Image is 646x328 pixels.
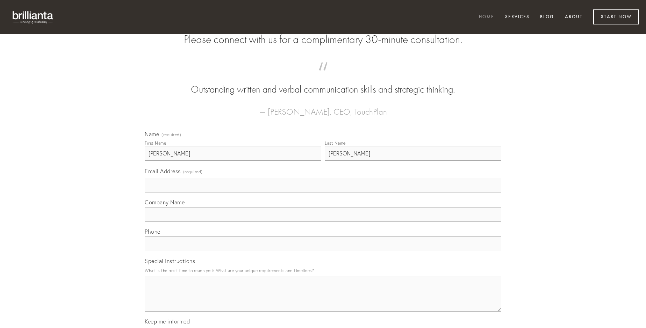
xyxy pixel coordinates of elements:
[145,266,501,275] p: What is the best time to reach you? What are your unique requirements and timelines?
[145,199,185,206] span: Company Name
[560,12,587,23] a: About
[474,12,499,23] a: Home
[156,69,490,83] span: “
[145,318,190,325] span: Keep me informed
[156,96,490,119] figcaption: — [PERSON_NAME], CEO, TouchPlan
[145,131,159,138] span: Name
[145,257,195,264] span: Special Instructions
[145,228,160,235] span: Phone
[536,12,559,23] a: Blog
[183,167,203,176] span: (required)
[145,33,501,46] h2: Please connect with us for a complimentary 30-minute consultation.
[325,140,346,146] div: Last Name
[593,9,639,24] a: Start Now
[161,133,181,137] span: (required)
[7,7,59,27] img: brillianta - research, strategy, marketing
[156,69,490,96] blockquote: Outstanding written and verbal communication skills and strategic thinking.
[145,168,181,175] span: Email Address
[145,140,166,146] div: First Name
[501,12,534,23] a: Services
